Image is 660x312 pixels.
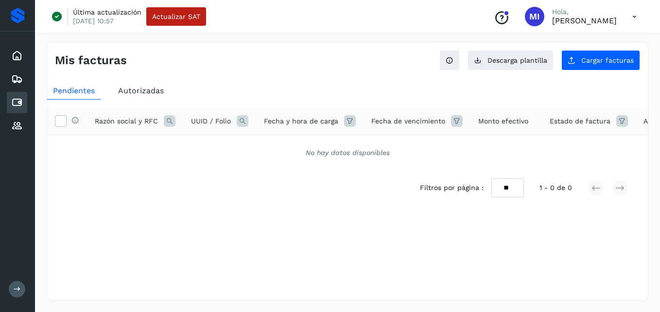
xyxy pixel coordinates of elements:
[7,115,27,137] div: Proveedores
[55,53,127,68] h4: Mis facturas
[581,57,634,64] span: Cargar facturas
[146,7,206,26] button: Actualizar SAT
[468,50,554,70] button: Descarga plantilla
[420,183,484,193] span: Filtros por página :
[552,8,617,16] p: Hola,
[264,116,338,126] span: Fecha y hora de carga
[118,86,164,95] span: Autorizadas
[191,116,231,126] span: UUID / Folio
[7,92,27,113] div: Cuentas por pagar
[478,116,528,126] span: Monto efectivo
[539,183,572,193] span: 1 - 0 de 0
[73,8,141,17] p: Última actualización
[561,50,640,70] button: Cargar facturas
[60,148,635,158] div: No hay datos disponibles
[73,17,114,25] p: [DATE] 10:57
[487,57,547,64] span: Descarga plantilla
[552,16,617,25] p: MARIA ILIANA ARCHUNDIA
[550,116,610,126] span: Estado de factura
[7,45,27,67] div: Inicio
[95,116,158,126] span: Razón social y RFC
[371,116,445,126] span: Fecha de vencimiento
[152,13,200,20] span: Actualizar SAT
[7,69,27,90] div: Embarques
[53,86,95,95] span: Pendientes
